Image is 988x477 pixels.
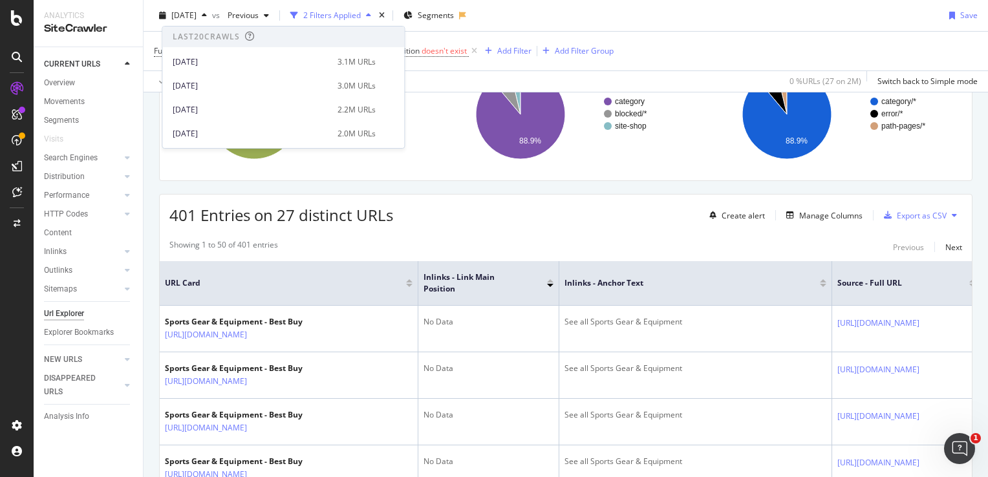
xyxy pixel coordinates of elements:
button: [DATE] [154,5,212,26]
div: Visits [44,132,63,146]
div: Save [960,10,978,21]
div: SiteCrawler [44,21,133,36]
div: [DATE] [173,80,330,92]
a: [URL][DOMAIN_NAME] [165,328,247,341]
a: Analysis Info [44,410,134,423]
a: HTTP Codes [44,207,121,221]
div: Export as CSV [897,210,947,221]
div: Manage Columns [799,210,863,221]
button: Export as CSV [879,205,947,226]
div: Sports Gear & Equipment - Best Buy [165,316,303,328]
div: 2.0M URLs [338,128,376,140]
div: No Data [424,316,553,328]
text: category [615,97,645,106]
div: DISAPPEARED URLS [44,372,109,399]
text: 100% [244,142,264,151]
svg: A chart. [436,58,693,171]
div: Sports Gear & Equipment - Best Buy [165,409,303,421]
text: 88.9% [519,136,541,145]
a: [URL][DOMAIN_NAME] [165,421,247,434]
button: Previous [222,5,274,26]
a: Content [44,226,134,240]
a: Search Engines [44,151,121,165]
a: [URL][DOMAIN_NAME] [165,375,247,388]
div: 0 % URLs ( 27 on 2M ) [789,76,861,87]
div: See all Sports Gear & Equipment [564,456,826,467]
div: 3.1M URLs [338,56,376,68]
div: Sports Gear & Equipment - Best Buy [165,456,303,467]
a: NEW URLS [44,353,121,366]
div: 2 Filters Applied [303,10,361,21]
text: error/* [881,109,903,118]
button: Next [945,239,962,255]
div: A chart. [169,58,426,171]
button: Manage Columns [781,207,863,223]
div: Showing 1 to 50 of 401 entries [169,239,278,255]
a: Overview [44,76,134,90]
div: Search Engines [44,151,98,165]
a: Movements [44,95,134,109]
div: Url Explorer [44,307,84,321]
button: Apply [154,71,191,92]
button: Segments [398,5,459,26]
div: Add Filter [497,45,532,56]
text: path-pages/* [881,122,925,131]
div: Create alert [722,210,765,221]
div: Distribution [44,170,85,184]
div: Sitemaps [44,282,77,296]
a: Visits [44,132,76,146]
div: Segments [44,114,79,127]
button: Add Filter Group [537,43,614,59]
span: URL Card [165,277,403,289]
div: Previous [893,242,924,253]
svg: A chart. [702,58,959,171]
span: Full URL [154,45,182,56]
a: Inlinks [44,245,121,259]
div: 3.0M URLs [338,80,376,92]
div: No Data [424,409,553,421]
div: No Data [424,456,553,467]
div: Add Filter Group [555,45,614,56]
text: site-shop [615,122,647,131]
div: Next [945,242,962,253]
span: Segments [418,10,454,21]
div: See all Sports Gear & Equipment [564,409,826,421]
span: Previous [222,10,259,21]
div: times [376,9,387,22]
span: Inlinks - Anchor Text [564,277,800,289]
div: Sports Gear & Equipment - Best Buy [165,363,303,374]
span: 1 [971,433,981,443]
a: Outlinks [44,264,121,277]
a: [URL][DOMAIN_NAME] [837,363,919,376]
button: 2 Filters Applied [285,5,376,26]
div: Switch back to Simple mode [877,76,978,87]
text: 88.9% [786,136,808,145]
div: No Data [424,363,553,374]
a: CURRENT URLS [44,58,121,71]
span: Inlinks - Link Main Position [424,271,528,295]
div: CURRENT URLS [44,58,100,71]
text: blocked/* [615,109,647,118]
div: 2.2M URLs [338,104,376,116]
div: See all Sports Gear & Equipment [564,363,826,374]
div: See all Sports Gear & Equipment [564,316,826,328]
span: 401 Entries on 27 distinct URLs [169,204,393,226]
a: Distribution [44,170,121,184]
div: NEW URLS [44,353,82,366]
a: [URL][DOMAIN_NAME] [837,456,919,469]
text: category/* [881,97,916,106]
div: Last 20 Crawls [173,31,240,42]
button: Switch back to Simple mode [872,71,978,92]
div: Performance [44,189,89,202]
a: Segments [44,114,134,127]
a: [URL][DOMAIN_NAME] [837,317,919,330]
a: DISAPPEARED URLS [44,372,121,399]
button: Previous [893,239,924,255]
span: Source - Full URL [837,277,950,289]
div: HTTP Codes [44,207,88,221]
div: Outlinks [44,264,72,277]
span: doesn't exist [422,45,467,56]
div: Movements [44,95,85,109]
